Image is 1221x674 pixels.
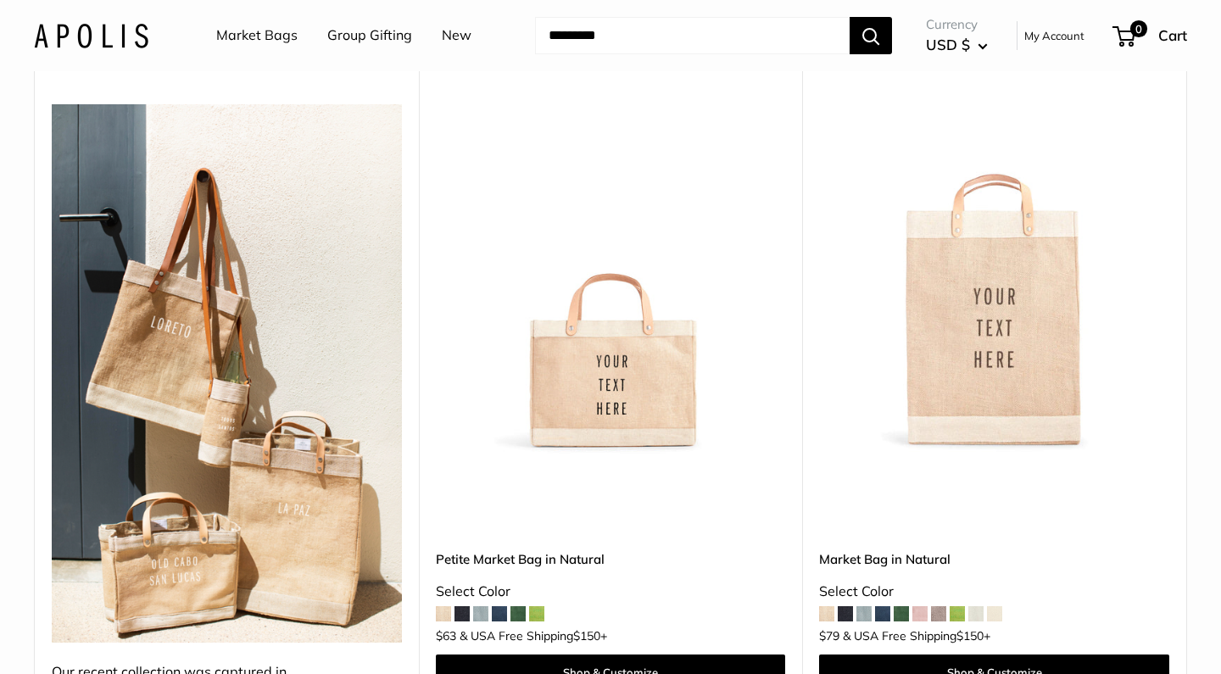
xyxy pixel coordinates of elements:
div: Select Color [819,579,1169,604]
span: & USA Free Shipping + [843,630,990,642]
a: Group Gifting [327,23,412,48]
img: Our recent collection was captured in Todos Santos, where time slows down and color pops. [52,104,402,643]
span: Cart [1158,26,1187,44]
span: USD $ [926,36,970,53]
span: $150 [573,628,600,643]
a: My Account [1024,25,1084,46]
a: Market Bag in Natural [819,549,1169,569]
img: Petite Market Bag in Natural [436,104,786,454]
div: Select Color [436,579,786,604]
img: Apolis [34,23,148,47]
span: $150 [956,628,984,643]
a: Petite Market Bag in Natural [436,549,786,569]
img: Market Bag in Natural [819,104,1169,454]
a: Market Bag in NaturalMarket Bag in Natural [819,104,1169,454]
span: $79 [819,628,839,643]
span: Currency [926,13,988,36]
button: Search [850,17,892,54]
a: New [442,23,471,48]
a: Petite Market Bag in Naturaldescription_Effortless style that elevates every moment [436,104,786,454]
button: USD $ [926,31,988,58]
span: 0 [1130,20,1147,37]
a: Market Bags [216,23,298,48]
input: Search... [535,17,850,54]
a: 0 Cart [1114,22,1187,49]
span: $63 [436,628,456,643]
span: & USA Free Shipping + [460,630,607,642]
